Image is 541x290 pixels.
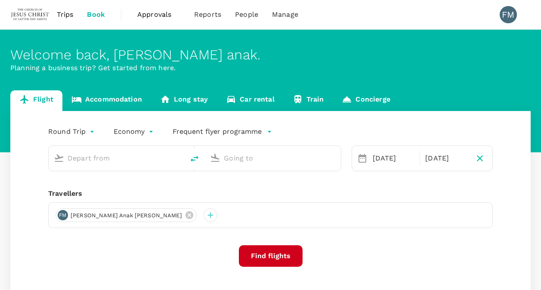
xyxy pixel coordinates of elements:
[114,125,155,139] div: Economy
[10,90,62,111] a: Flight
[48,188,493,199] div: Travellers
[422,150,471,167] div: [DATE]
[62,90,151,111] a: Accommodation
[173,126,262,137] p: Frequent flyer programme
[173,126,272,137] button: Frequent flyer programme
[58,210,68,220] div: FM
[217,90,284,111] a: Car rental
[56,208,197,222] div: FM[PERSON_NAME] anak [PERSON_NAME]
[184,148,205,169] button: delete
[272,9,298,20] span: Manage
[151,90,217,111] a: Long stay
[239,245,303,267] button: Find flights
[10,63,531,73] p: Planning a business trip? Get started from here.
[194,9,221,20] span: Reports
[10,5,50,24] img: The Malaysian Church of Jesus Christ of Latter-day Saints
[369,150,418,167] div: [DATE]
[48,125,96,139] div: Round Trip
[284,90,333,111] a: Train
[137,9,180,20] span: Approvals
[335,157,337,159] button: Open
[10,47,531,63] div: Welcome back , [PERSON_NAME] anak .
[87,9,105,20] span: Book
[68,151,166,165] input: Depart from
[224,151,322,165] input: Going to
[178,157,180,159] button: Open
[57,9,74,20] span: Trips
[500,6,517,23] div: FM
[235,9,258,20] span: People
[333,90,399,111] a: Concierge
[65,211,187,220] span: [PERSON_NAME] anak [PERSON_NAME]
